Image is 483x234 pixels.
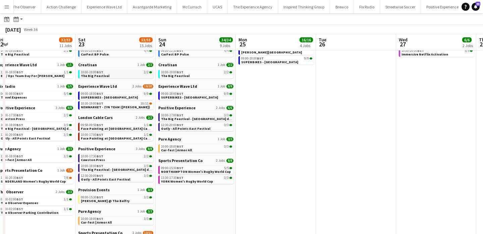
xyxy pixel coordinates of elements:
[1,207,72,214] a: 01:00-02:00BST1/1The Observer Parking Contribution
[241,57,264,60] span: 09:00-18:00
[81,70,152,78] a: 10:00-19:00BST2/2The Big Feastival
[158,37,166,43] span: Sun
[136,147,145,151] span: 3 Jobs
[146,209,153,213] span: 3/3
[138,209,145,213] span: 1 Job
[380,0,421,13] button: Streetwise Soccer
[97,101,103,106] span: BST
[136,116,145,120] span: 2 Jobs
[1,123,23,127] span: 10:00-18:00
[161,95,218,100] span: SUPERBIKES - Cadwall Park
[64,133,68,136] span: 3/3
[1,70,72,78] a: 12:00-18:00BST1/1EM / Ops Team Day For [PERSON_NAME]
[59,37,72,42] span: 32/33
[78,209,153,230] div: Pure Agency1 Job3/310:00-18:00BST3/3Car-fest | Armor All
[1,49,23,52] span: 10:00-19:00
[81,105,150,109] span: NEWMARKET - ZYN TEAM (Sugababes)
[472,3,480,11] a: 93
[1,175,72,183] a: 15:30-20:30BST7/8SUNDERLAND Women's Rugby World Cup
[64,176,68,180] span: 7/8
[78,84,153,115] div: Experience Wave Ltd2 Jobs19/2009:00-18:00BST9/9SUPERBIKES - [GEOGRAPHIC_DATA]10:30-19:00BST10/11N...
[78,115,113,120] span: London Cable Cars
[81,155,103,158] span: 10:00-17:30
[78,187,110,192] span: Provision Events
[81,177,130,182] span: Oatly - All Points East Festival
[97,164,103,168] span: BST
[81,136,160,141] span: Face Painting at London Cable Cars
[66,147,73,151] span: 3/3
[278,0,330,13] button: Inspired Thinking Group
[78,62,97,67] span: Creatisan
[161,148,192,152] span: Car-fest | Armor All
[64,155,68,158] span: 3/3
[78,187,153,209] div: Provision Events1 Job3/308:00-15:30BST3/3[PERSON_NAME] @ The Belfry
[463,43,473,48] div: 2 Jobs
[1,114,23,117] span: 10:00-17:30
[64,123,68,127] span: 3/3
[78,146,153,151] a: Positive Experience3 Jobs8/8
[81,154,152,162] a: 10:00-17:30BST2/2Cawston Press
[224,114,229,117] span: 3/3
[64,49,68,52] span: 2/2
[417,48,424,53] span: BST
[81,132,152,140] a: 10:00-17:00BST1/1Face Painting at [GEOGRAPHIC_DATA] Cable Cars
[158,105,233,110] a: Positive Experience2 Jobs6/6
[257,56,264,61] span: BST
[144,164,149,168] span: 3/3
[1,117,25,121] span: Cawston Press
[1,52,29,56] span: The Big Feastival
[1,48,72,56] a: 10:00-19:00BST2/2The Big Feastival
[69,50,72,52] span: 2/2
[81,101,152,109] a: 10:30-19:00BST10/11NEWMARKET - ZYN TEAM ([PERSON_NAME])
[81,102,103,105] span: 10:30-19:00
[398,40,408,48] span: 27
[1,91,72,99] a: 06:00-08:00BST5/5Travel Expenses
[144,155,149,158] span: 2/2
[56,190,65,194] span: 2 Jobs
[220,43,232,48] div: 9 Jobs
[161,123,232,130] a: 12:30-20:00BST3/3Oatly - All Points East Festival
[226,63,233,67] span: 2/2
[1,210,58,215] span: The Observer Parking Contribution
[81,164,152,171] a: 10:00-18:00BST3/3The Big Feastival - [GEOGRAPHIC_DATA] drinks
[1,113,72,121] a: 10:00-17:30BST2/2Cawston Press
[1,123,72,130] a: 10:00-18:00BST3/3The Big Feastival - [GEOGRAPHIC_DATA] drinks
[97,70,103,74] span: BST
[97,195,103,199] span: BST
[1,136,50,141] span: Oatly - All Points East Festival
[69,71,72,73] span: 1/1
[81,174,103,178] span: 12:30-20:00
[224,166,229,170] span: 5/5
[140,43,152,48] div: 15 Jobs
[216,106,225,110] span: 2 Jobs
[78,115,153,146] div: London Cable Cars2 Jobs2/209:58-09:59BST1/1Face Painting at [GEOGRAPHIC_DATA] Cable Cars10:00-17:...
[241,60,298,64] span: SUPERBIKES - Cadwall Park
[143,84,153,88] span: 19/20
[226,84,233,88] span: 9/9
[81,195,152,203] a: 08:00-15:30BST3/3[PERSON_NAME] @ The Belfry
[59,43,72,48] div: 11 Jobs
[158,62,177,67] span: Creatisan
[219,37,233,42] span: 34/34
[218,84,225,88] span: 1 Job
[78,62,153,67] a: Creatisan1 Job2/2
[1,198,23,201] span: 01:00-02:00
[144,71,149,74] span: 2/2
[81,123,152,130] a: 09:58-09:59BST1/1Face Painting at [GEOGRAPHIC_DATA] Cable Cars
[81,164,103,168] span: 10:00-18:00
[149,71,152,73] span: 2/2
[1,74,64,78] span: EM / Ops Team Day For Pedro
[158,105,233,136] div: Positive Experience2 Jobs6/610:00-17:00BST3/3The Big Feastival - [GEOGRAPHIC_DATA] drinks12:30-20...
[161,144,232,152] a: 10:00-18:00BST3/3Car-fest | Armor All
[1,158,32,162] span: Car-fest | Armor All
[177,175,183,180] span: BST
[177,0,207,13] button: McCurrach
[300,37,313,42] span: 16/16
[421,0,464,13] button: Positive Experience
[64,198,68,201] span: 1/1
[16,70,23,74] span: BST
[144,92,149,95] span: 9/9
[1,92,23,95] span: 06:00-08:00
[157,40,166,48] span: 24
[319,37,326,43] span: Tue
